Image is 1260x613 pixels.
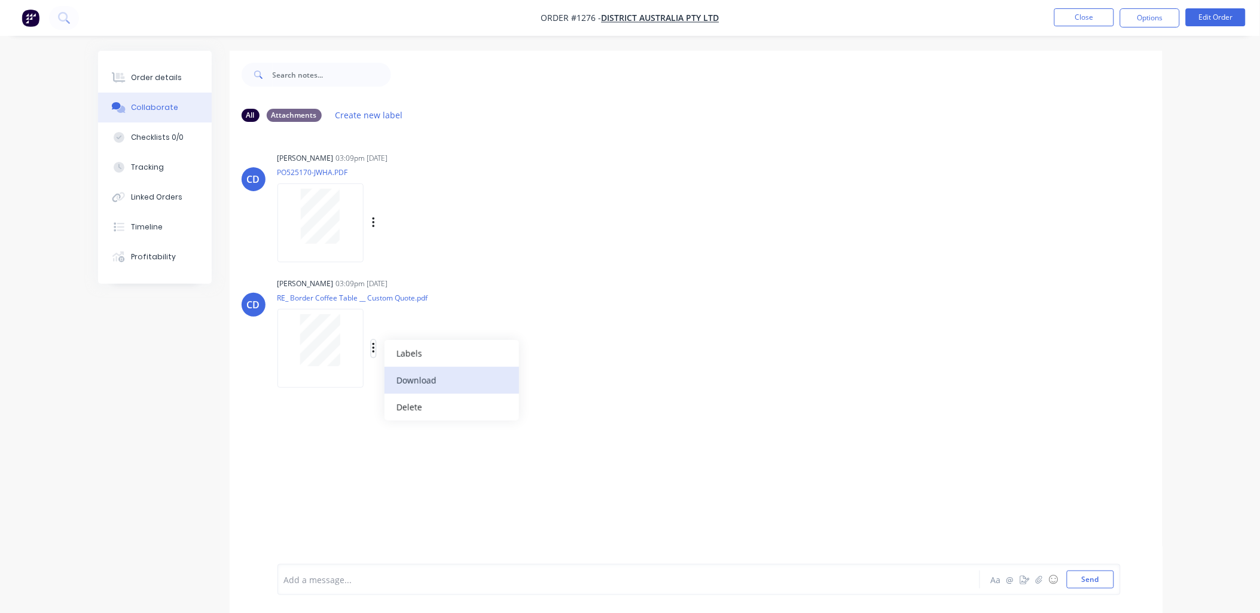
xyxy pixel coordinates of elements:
[247,172,260,186] div: CD
[98,182,212,212] button: Linked Orders
[273,63,391,87] input: Search notes...
[1054,8,1114,26] button: Close
[98,242,212,272] button: Profitability
[98,212,212,242] button: Timeline
[277,167,497,177] p: PO525170-JWHA.PDF
[98,93,212,122] button: Collaborate
[1186,8,1246,26] button: Edit Order
[1120,8,1180,27] button: Options
[329,107,409,123] button: Create new label
[22,9,39,27] img: Factory
[277,293,497,303] p: RE_ Border Coffee Table __ Custom Quote.pdf
[131,132,184,143] div: Checklists 0/0
[1047,572,1061,587] button: ☺
[131,72,182,83] div: Order details
[98,122,212,152] button: Checklists 0/0
[131,192,182,203] div: Linked Orders
[602,13,719,24] a: District Australia PTY LTD
[131,162,164,173] div: Tracking
[1003,572,1018,587] button: @
[131,222,163,232] div: Timeline
[385,340,519,367] button: Labels
[277,153,334,164] div: [PERSON_NAME]
[1067,571,1114,589] button: Send
[131,252,176,262] div: Profitability
[98,152,212,182] button: Tracking
[98,63,212,93] button: Order details
[267,109,322,122] div: Attachments
[385,394,519,421] button: Delete
[131,102,178,113] div: Collaborate
[242,109,260,122] div: All
[336,278,388,289] div: 03:09pm [DATE]
[247,298,260,312] div: CD
[989,572,1003,587] button: Aa
[336,153,388,164] div: 03:09pm [DATE]
[541,13,602,24] span: Order #1276 -
[277,278,334,289] div: [PERSON_NAME]
[385,367,519,394] button: Download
